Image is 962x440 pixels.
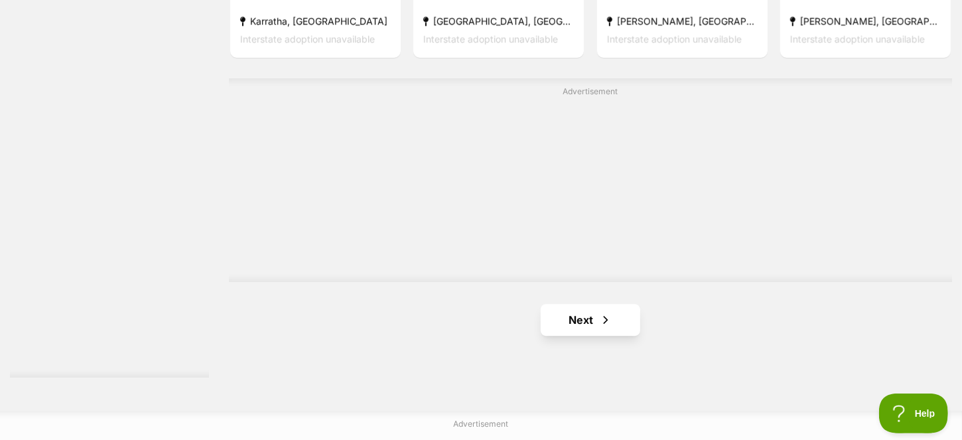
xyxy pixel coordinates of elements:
strong: [PERSON_NAME], [GEOGRAPHIC_DATA] [790,11,941,29]
strong: [PERSON_NAME], [GEOGRAPHIC_DATA] [607,11,758,29]
iframe: Advertisement [269,103,912,269]
iframe: Help Scout Beacon - Open [879,394,949,433]
a: Next page [541,304,640,336]
strong: Karratha, [GEOGRAPHIC_DATA] [240,11,391,29]
div: Advertisement [229,78,952,282]
span: Interstate adoption unavailable [240,33,375,44]
strong: [GEOGRAPHIC_DATA], [GEOGRAPHIC_DATA] [423,11,574,29]
span: Interstate adoption unavailable [423,33,558,44]
span: Interstate adoption unavailable [607,33,742,44]
span: Interstate adoption unavailable [790,33,925,44]
nav: Pagination [229,304,952,336]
